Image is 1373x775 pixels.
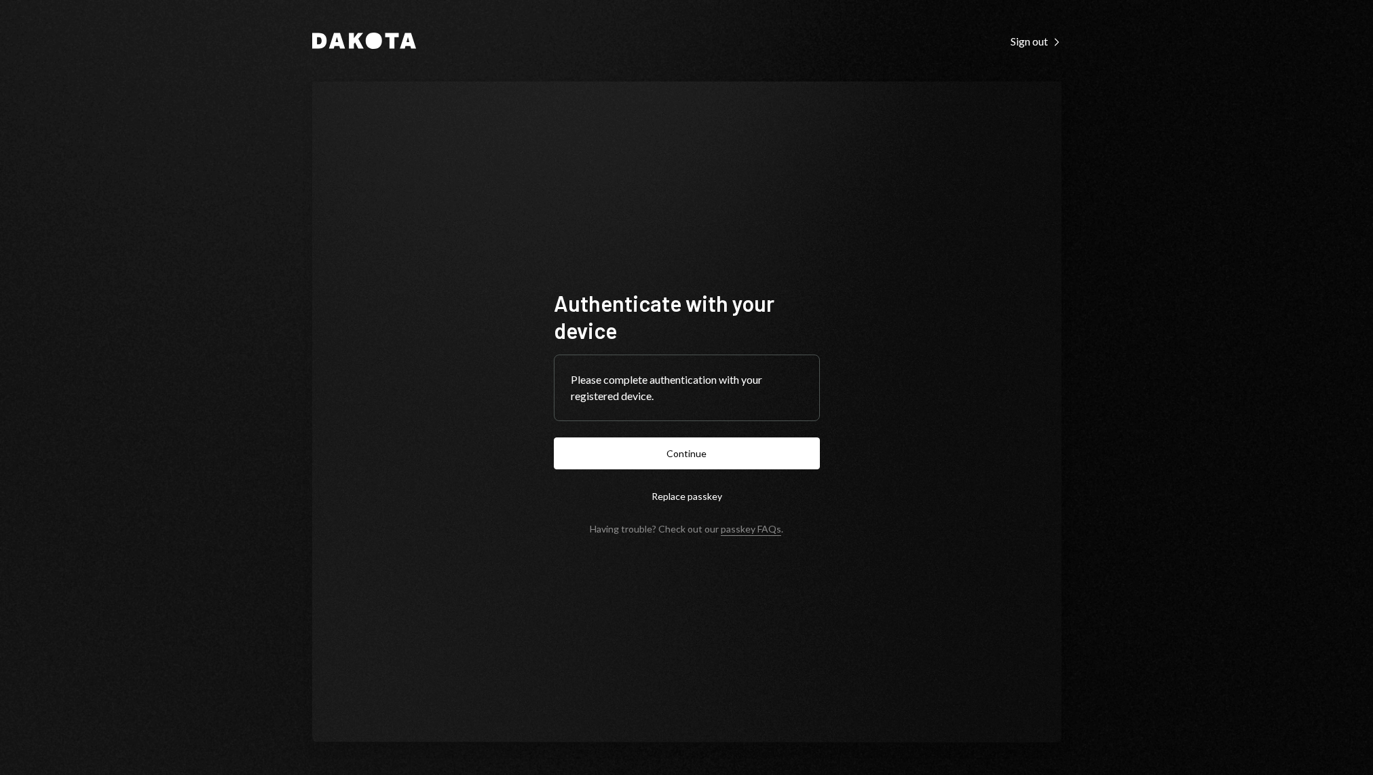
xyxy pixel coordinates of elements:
[721,523,781,536] a: passkey FAQs
[554,437,820,469] button: Continue
[571,372,803,404] div: Please complete authentication with your registered device.
[554,480,820,512] button: Replace passkey
[1011,35,1061,48] div: Sign out
[1011,33,1061,48] a: Sign out
[554,289,820,344] h1: Authenticate with your device
[590,523,783,535] div: Having trouble? Check out our .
